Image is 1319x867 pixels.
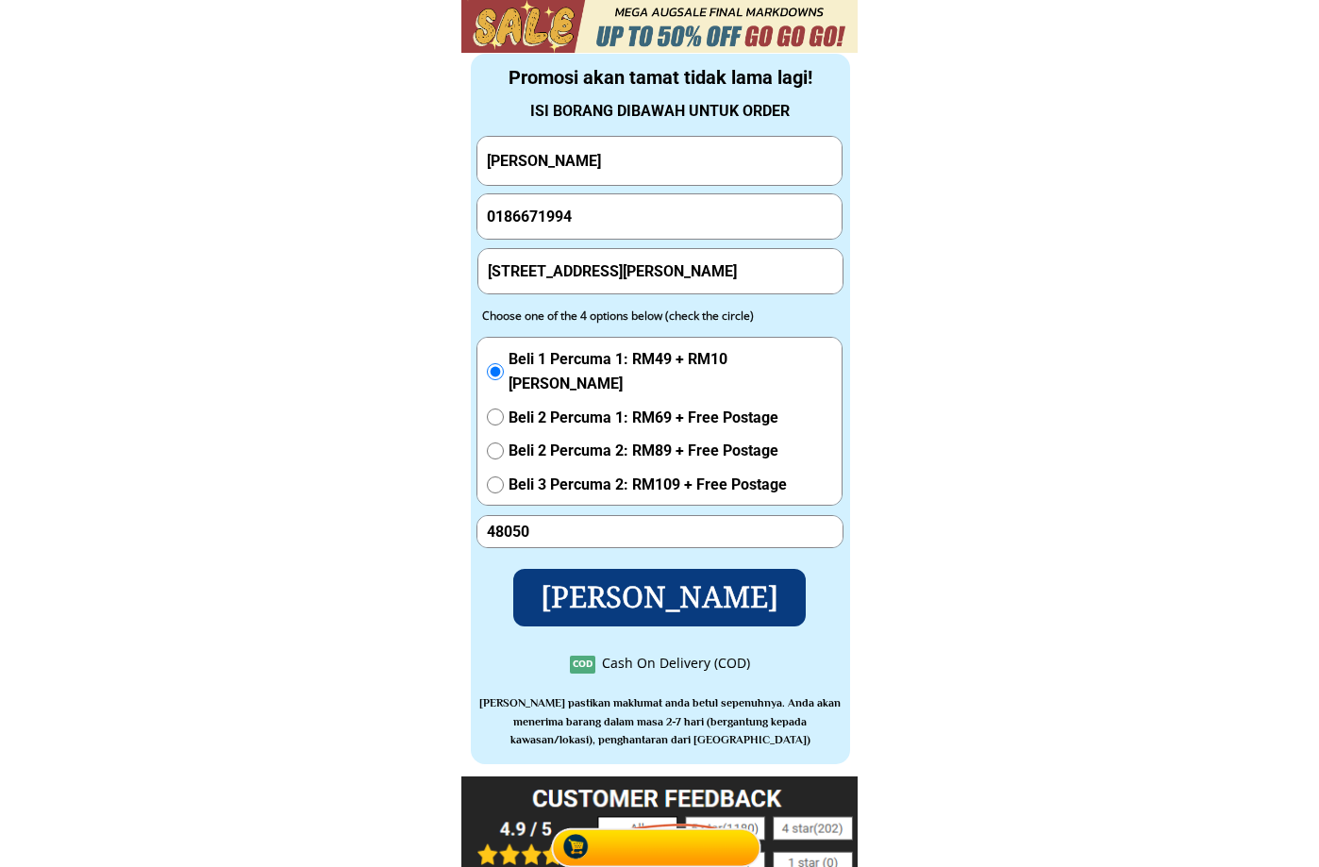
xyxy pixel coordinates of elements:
input: Zipcode [482,516,837,547]
input: Address(Ex: 52 Jalan Wirawati 7, Maluri, 55100 Kuala Lumpur) [483,249,838,293]
span: Beli 2 Percuma 2: RM89 + Free Postage [509,439,832,463]
div: Cash On Delivery (COD) [602,653,750,674]
span: Beli 2 Percuma 1: RM69 + Free Postage [509,406,832,430]
input: Your Full Name/ Nama Penuh [482,137,837,185]
div: ISI BORANG DIBAWAH UNTUK ORDER [472,99,849,124]
h3: COD [570,656,595,671]
p: [PERSON_NAME] [511,568,808,626]
h3: [PERSON_NAME] pastikan maklumat anda betul sepenuhnya. Anda akan menerima barang dalam masa 2-7 h... [476,694,843,749]
div: Promosi akan tamat tidak lama lagi! [472,62,849,92]
input: Phone Number/ Nombor Telefon [482,194,837,240]
span: Beli 3 Percuma 2: RM109 + Free Postage [509,473,832,497]
span: Beli 1 Percuma 1: RM49 + RM10 [PERSON_NAME] [509,347,832,395]
div: Choose one of the 4 options below (check the circle) [482,307,801,325]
